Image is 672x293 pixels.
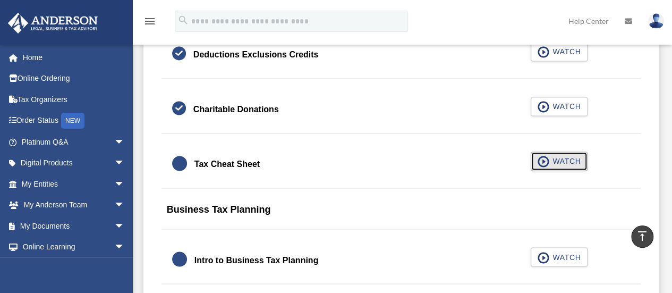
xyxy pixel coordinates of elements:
[7,173,141,195] a: My Entitiesarrow_drop_down
[172,152,631,177] a: Tax Cheat Sheet WATCH
[549,252,581,262] span: WATCH
[631,225,653,248] a: vertical_align_top
[172,97,631,122] a: Charitable Donations WATCH
[7,153,141,174] a: Digital Productsarrow_drop_down
[549,101,581,112] span: WATCH
[549,156,581,166] span: WATCH
[7,110,141,132] a: Order StatusNEW
[193,47,319,62] div: Deductions Exclusions Credits
[172,42,631,68] a: Deductions Exclusions Credits WATCH
[114,153,135,174] span: arrow_drop_down
[7,131,141,153] a: Platinum Q&Aarrow_drop_down
[531,152,588,171] button: WATCH
[531,97,588,116] button: WATCH
[531,42,588,61] button: WATCH
[194,157,260,172] div: Tax Cheat Sheet
[193,102,279,117] div: Charitable Donations
[5,13,101,34] img: Anderson Advisors Platinum Portal
[194,253,319,267] div: Intro to Business Tax Planning
[7,47,141,68] a: Home
[143,15,156,28] i: menu
[7,195,141,216] a: My Anderson Teamarrow_drop_down
[114,195,135,216] span: arrow_drop_down
[7,68,141,89] a: Online Ordering
[114,131,135,153] span: arrow_drop_down
[636,230,649,242] i: vertical_align_top
[161,196,641,229] div: Business Tax Planning
[648,13,664,29] img: User Pic
[177,14,189,26] i: search
[172,247,631,273] a: Intro to Business Tax Planning WATCH
[114,215,135,237] span: arrow_drop_down
[114,173,135,195] span: arrow_drop_down
[549,46,581,57] span: WATCH
[7,237,141,258] a: Online Learningarrow_drop_down
[7,215,141,237] a: My Documentsarrow_drop_down
[7,89,141,110] a: Tax Organizers
[143,19,156,28] a: menu
[531,247,588,266] button: WATCH
[114,237,135,258] span: arrow_drop_down
[61,113,84,129] div: NEW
